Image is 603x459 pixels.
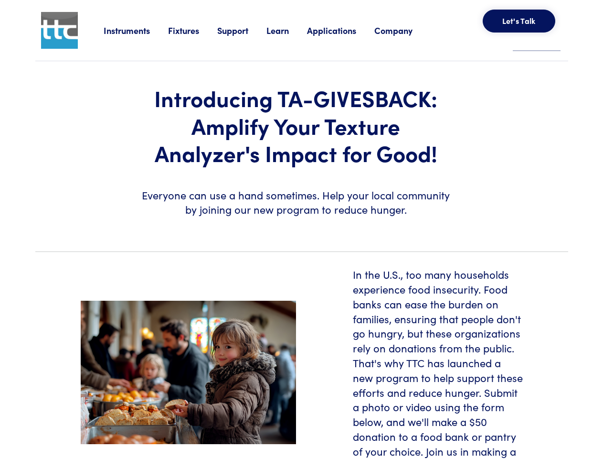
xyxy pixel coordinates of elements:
[307,24,374,36] a: Applications
[139,84,453,167] h1: Introducing TA-GIVESBACK: Amplify Your Texture Analyzer's Impact for Good!
[104,24,168,36] a: Instruments
[81,301,296,445] img: food-pantry-header.jpeg
[139,188,453,218] h6: Everyone can use a hand sometimes. Help your local community by joining our new program to reduce...
[374,24,431,36] a: Company
[483,10,555,33] button: Let's Talk
[266,24,307,36] a: Learn
[217,24,266,36] a: Support
[41,12,78,49] img: ttc_logo_1x1_v1.0.png
[168,24,217,36] a: Fixtures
